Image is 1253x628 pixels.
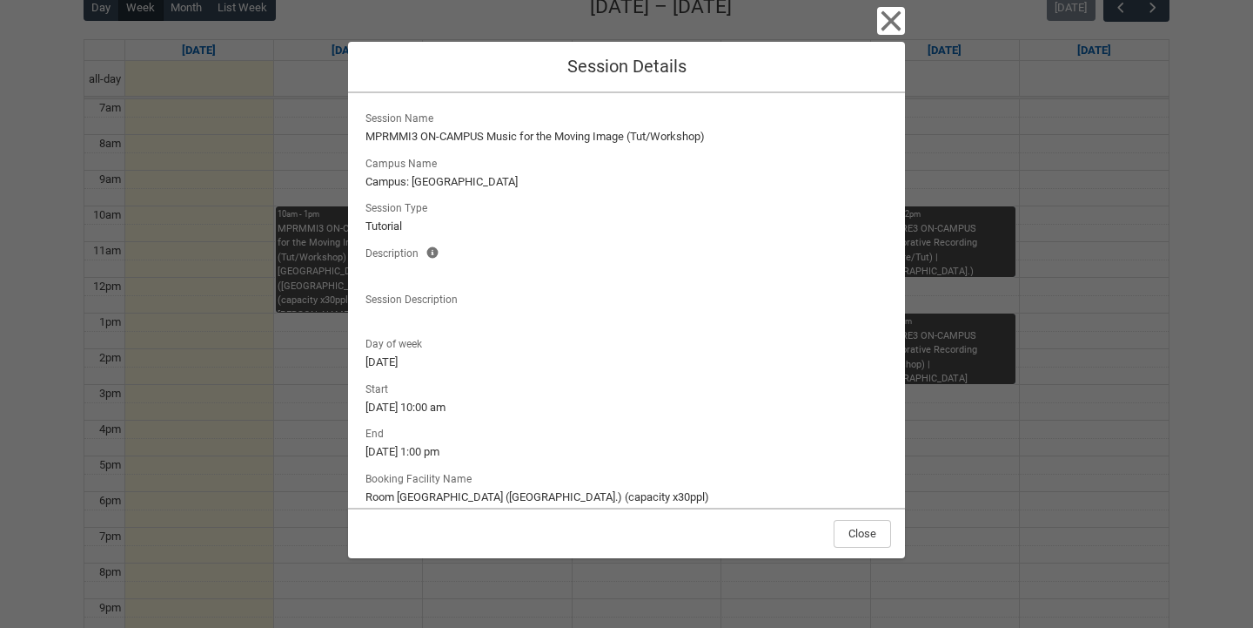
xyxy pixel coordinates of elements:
[365,399,888,416] lightning-formatted-text: [DATE] 10:00 am
[365,128,888,145] lightning-formatted-text: MPRMMI3 ON-CAMPUS Music for the Moving Image (Tut/Workshop)
[365,489,888,506] lightning-formatted-text: Room [GEOGRAPHIC_DATA] ([GEOGRAPHIC_DATA].) (capacity x30ppl)
[365,197,434,216] span: Session Type
[365,173,888,191] lightning-formatted-text: Campus: [GEOGRAPHIC_DATA]
[365,333,429,352] span: Day of week
[365,218,888,235] lightning-formatted-text: Tutorial
[365,107,440,126] span: Session Name
[365,242,425,261] span: Description
[365,443,888,461] lightning-formatted-text: [DATE] 1:00 pm
[877,7,905,35] button: Close
[365,468,479,487] span: Booking Facility Name
[365,288,465,307] span: Session Description
[567,56,687,77] span: Session Details
[365,378,395,397] span: Start
[365,354,888,371] lightning-formatted-text: [DATE]
[365,152,444,172] span: Campus Name
[365,422,391,442] span: End
[834,520,891,548] button: Close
